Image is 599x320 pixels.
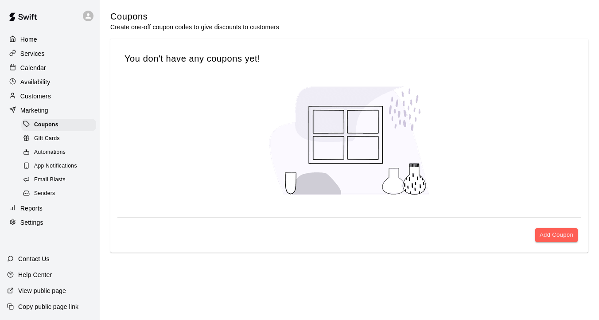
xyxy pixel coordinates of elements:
[7,33,93,46] a: Home
[20,63,46,72] p: Calendar
[34,134,60,143] span: Gift Cards
[18,302,78,311] p: Copy public page link
[21,119,96,131] div: Coupons
[7,61,93,74] a: Calendar
[20,35,37,44] p: Home
[34,189,55,198] span: Senders
[21,187,100,201] a: Senders
[18,286,66,295] p: View public page
[21,133,96,145] div: Gift Cards
[34,176,66,184] span: Email Blasts
[7,202,93,215] a: Reports
[110,23,279,31] p: Create one-off coupon codes to give discounts to customers
[20,49,45,58] p: Services
[34,148,66,157] span: Automations
[7,47,93,60] a: Services
[124,53,574,65] h5: You don't have any coupons yet!
[21,160,96,172] div: App Notifications
[21,132,100,145] a: Gift Cards
[21,160,100,173] a: App Notifications
[110,11,279,23] h5: Coupons
[18,270,52,279] p: Help Center
[7,104,93,117] a: Marketing
[7,216,93,229] a: Settings
[21,173,100,187] a: Email Blasts
[20,106,48,115] p: Marketing
[34,121,58,129] span: Coupons
[21,118,100,132] a: Coupons
[7,75,93,89] a: Availability
[20,218,43,227] p: Settings
[21,146,96,159] div: Automations
[18,254,50,263] p: Contact Us
[20,78,51,86] p: Availability
[535,228,578,242] button: Add Coupon
[7,90,93,103] a: Customers
[20,92,51,101] p: Customers
[21,187,96,200] div: Senders
[20,204,43,213] p: Reports
[21,174,96,186] div: Email Blasts
[21,146,100,160] a: Automations
[34,162,77,171] span: App Notifications
[261,78,438,203] img: No coupons created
